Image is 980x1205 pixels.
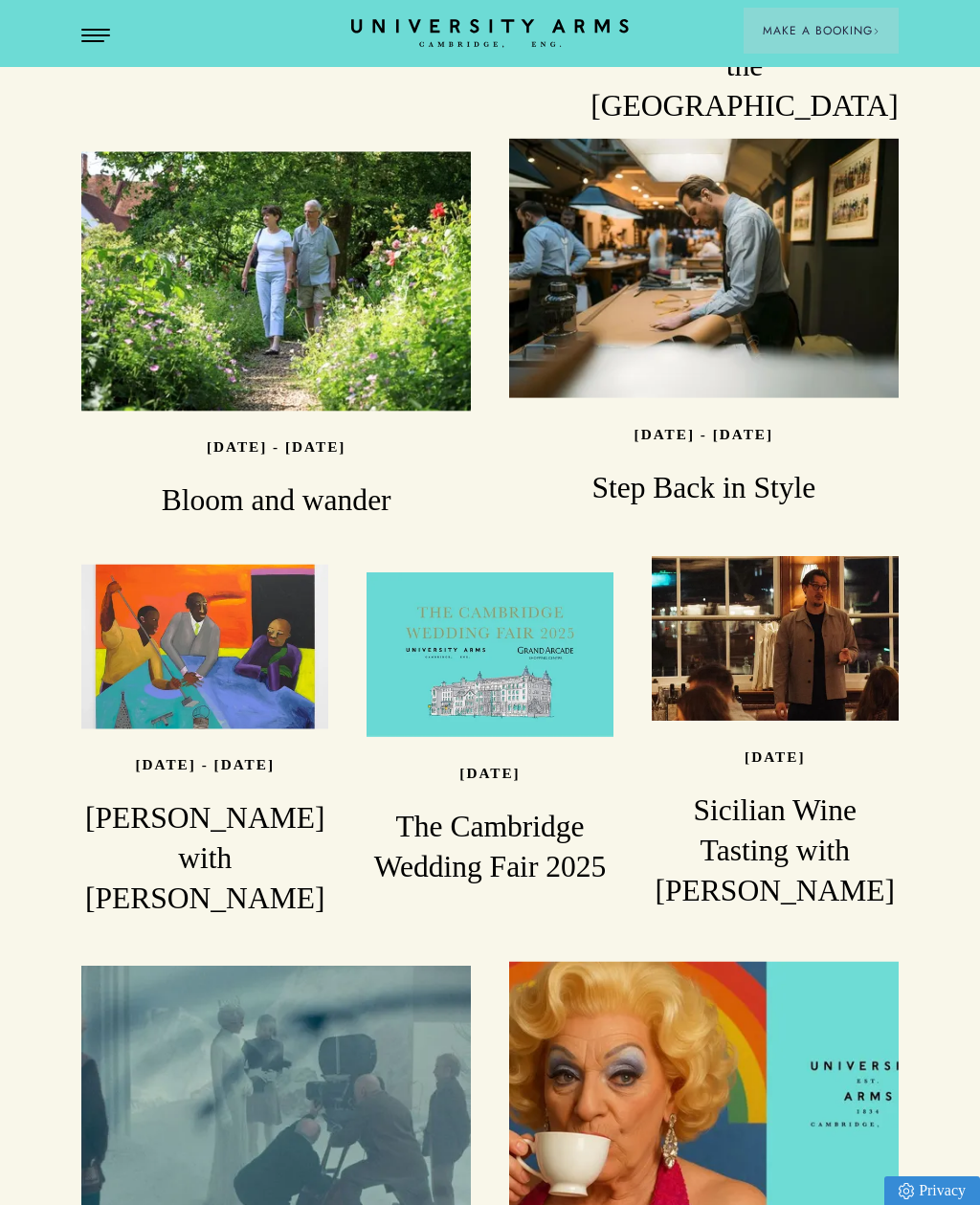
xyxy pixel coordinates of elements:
[509,139,899,508] a: image-7be44839b400e9dd94b2cafbada34606da4758ad-8368x5584-jpg [DATE] - [DATE] Step Back in Style
[509,468,899,508] h3: Step Back in Style
[873,28,880,34] img: Arrow icon
[367,807,613,887] h3: The Cambridge Wedding Fair 2025
[81,151,471,521] a: image-44844f17189f97b16a1959cb954ea70d42296e25-6720x4480-jpg [DATE] - [DATE] Bloom and wander
[899,1183,914,1199] img: Privacy
[635,426,774,442] p: [DATE] - [DATE]
[81,29,110,44] button: Open Menu
[351,19,629,49] a: Home
[135,756,275,772] p: [DATE] - [DATE]
[459,765,520,781] p: [DATE]
[81,565,328,920] a: image-25df3ec9b37ea750cd6960da82533a974e7a0873-2560x2498-jpg [DATE] - [DATE] [PERSON_NAME] with [...
[884,1176,980,1205] a: Privacy
[652,791,899,911] h3: Sicilian Wine Tasting with [PERSON_NAME]
[207,439,346,456] p: [DATE] - [DATE]
[763,22,880,39] span: Make a Booking
[81,798,328,919] h3: [PERSON_NAME] with [PERSON_NAME]
[652,556,899,911] a: image-355bcd608be52875649006e991f2f084e25f54a8-2832x1361-jpg [DATE] Sicilian Wine Tasting with [P...
[81,480,471,521] h3: Bloom and wander
[367,572,613,887] a: image-76a666c791205a5b481a3cf653873a355df279d9-7084x3084-png [DATE] The Cambridge Wedding Fair 2025
[745,748,805,765] p: [DATE]
[744,8,899,54] button: Make a BookingArrow icon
